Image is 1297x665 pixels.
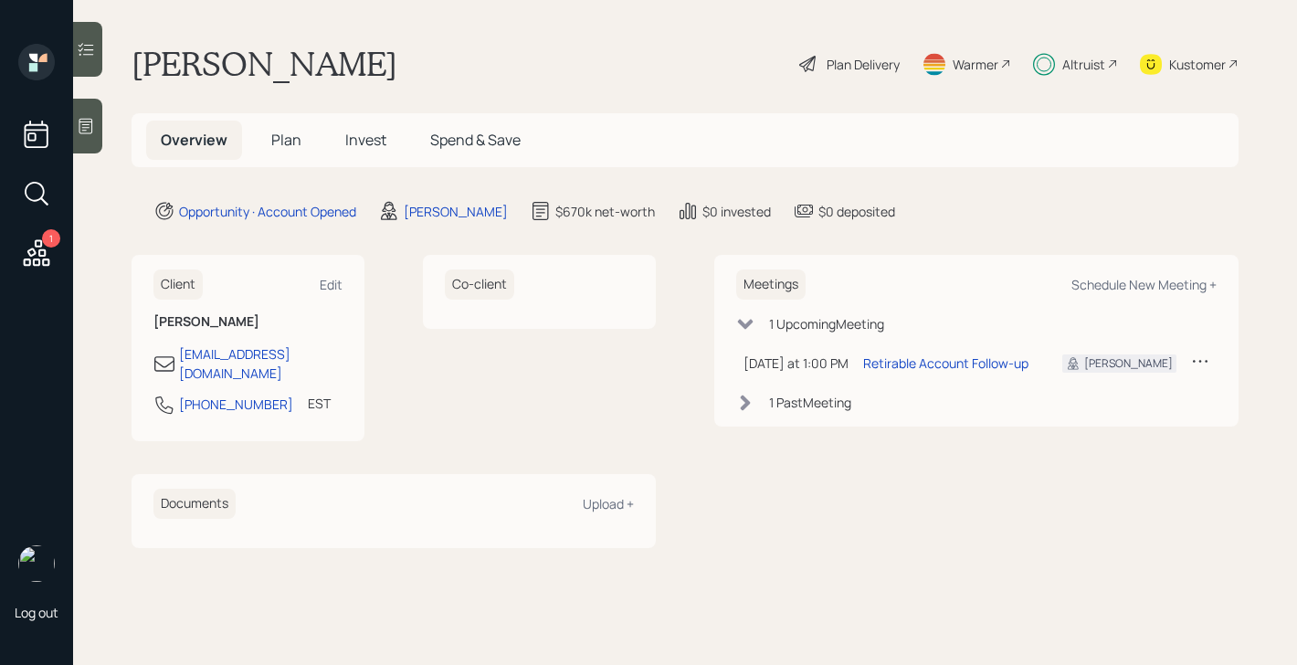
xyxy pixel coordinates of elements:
[430,130,521,150] span: Spend & Save
[818,202,895,221] div: $0 deposited
[271,130,301,150] span: Plan
[132,44,397,84] h1: [PERSON_NAME]
[15,604,58,621] div: Log out
[153,269,203,300] h6: Client
[161,130,227,150] span: Overview
[42,229,60,248] div: 1
[179,395,293,414] div: [PHONE_NUMBER]
[1084,355,1173,372] div: [PERSON_NAME]
[1169,55,1226,74] div: Kustomer
[702,202,771,221] div: $0 invested
[404,202,508,221] div: [PERSON_NAME]
[153,489,236,519] h6: Documents
[827,55,900,74] div: Plan Delivery
[743,354,849,373] div: [DATE] at 1:00 PM
[1062,55,1105,74] div: Altruist
[769,393,851,412] div: 1 Past Meeting
[179,344,343,383] div: [EMAIL_ADDRESS][DOMAIN_NAME]
[320,276,343,293] div: Edit
[445,269,514,300] h6: Co-client
[179,202,356,221] div: Opportunity · Account Opened
[308,394,331,413] div: EST
[555,202,655,221] div: $670k net-worth
[18,545,55,582] img: michael-russo-headshot.png
[153,314,343,330] h6: [PERSON_NAME]
[863,354,1028,373] div: Retirable Account Follow-up
[345,130,386,150] span: Invest
[583,495,634,512] div: Upload +
[769,314,884,333] div: 1 Upcoming Meeting
[736,269,806,300] h6: Meetings
[953,55,998,74] div: Warmer
[1071,276,1217,293] div: Schedule New Meeting +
